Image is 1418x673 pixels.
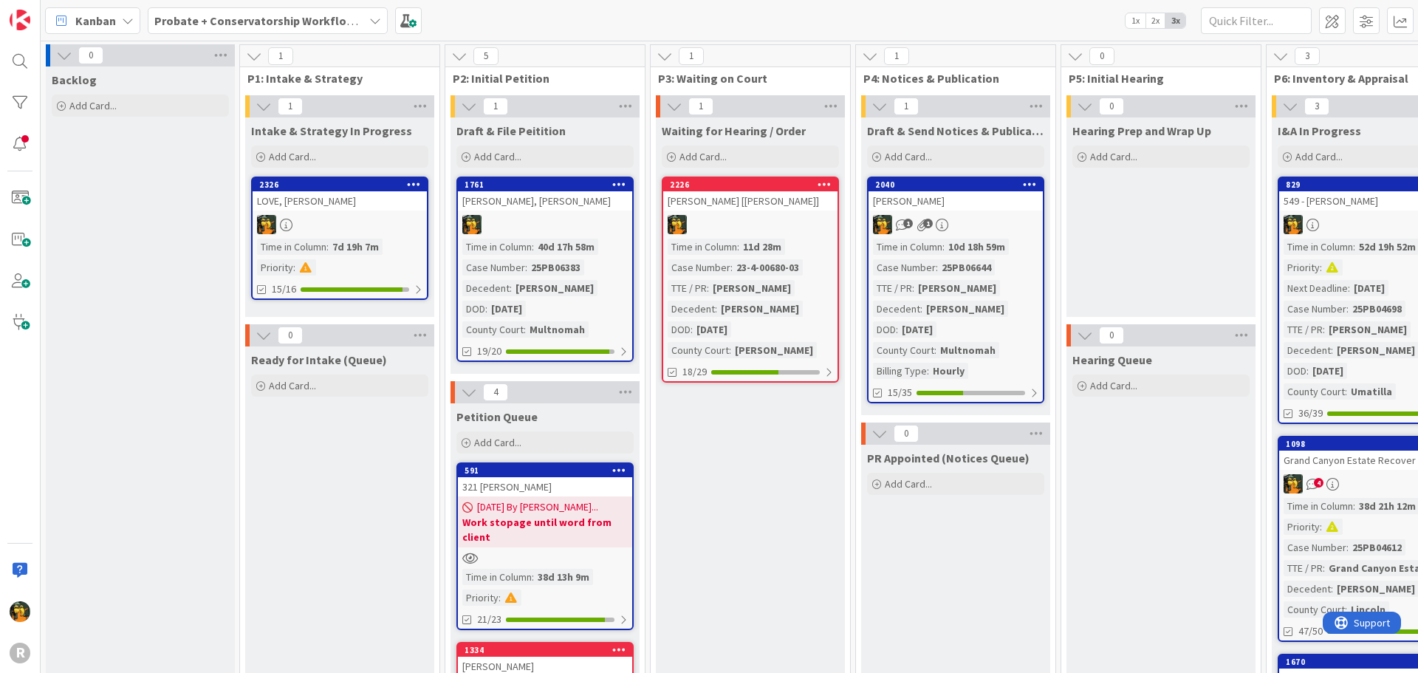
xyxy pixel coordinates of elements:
[884,47,909,65] span: 1
[31,2,67,20] span: Support
[668,321,691,338] div: DOD
[730,259,733,276] span: :
[662,123,806,138] span: Waiting for Hearing / Order
[1306,363,1309,379] span: :
[1346,301,1349,317] span: :
[524,321,526,338] span: :
[888,385,912,400] span: 15/35
[1323,560,1325,576] span: :
[1284,601,1345,618] div: County Court
[1353,239,1355,255] span: :
[668,301,715,317] div: Decedent
[269,150,316,163] span: Add Card...
[1349,301,1405,317] div: 25PB04698
[867,451,1030,465] span: PR Appointed (Notices Queue)
[709,280,795,296] div: [PERSON_NAME]
[1072,123,1211,138] span: Hearing Prep and Wrap Up
[462,301,485,317] div: DOD
[458,178,632,211] div: 1761[PERSON_NAME], [PERSON_NAME]
[458,477,632,496] div: 321 [PERSON_NAME]
[78,47,103,64] span: 0
[688,98,713,115] span: 1
[69,99,117,112] span: Add Card...
[1350,280,1388,296] div: [DATE]
[253,215,427,234] div: MR
[456,177,634,362] a: 1761[PERSON_NAME], [PERSON_NAME]MRTime in Column:40d 17h 58mCase Number:25PB06383Decedent:[PERSON...
[1284,383,1345,400] div: County Court
[869,178,1043,211] div: 2040[PERSON_NAME]
[1165,13,1185,28] span: 3x
[253,178,427,211] div: 2326LOVE, [PERSON_NAME]
[936,342,999,358] div: Multnomah
[477,612,501,627] span: 21/23
[663,178,838,211] div: 2226[PERSON_NAME] [[PERSON_NAME]]
[663,178,838,191] div: 2226
[1295,150,1343,163] span: Add Card...
[510,280,512,296] span: :
[257,259,293,276] div: Priority
[458,215,632,234] div: MR
[936,259,938,276] span: :
[293,259,295,276] span: :
[453,71,626,86] span: P2: Initial Petition
[739,239,785,255] div: 11d 28m
[458,464,632,496] div: 591321 [PERSON_NAME]
[462,215,482,234] img: MR
[458,464,632,477] div: 591
[873,259,936,276] div: Case Number
[1284,301,1346,317] div: Case Number
[268,47,293,65] span: 1
[253,191,427,211] div: LOVE, [PERSON_NAME]
[894,425,919,443] span: 0
[474,150,521,163] span: Add Card...
[670,180,838,190] div: 2226
[10,601,30,622] img: MR
[257,215,276,234] img: MR
[465,645,632,655] div: 1334
[1320,519,1322,535] span: :
[873,321,896,338] div: DOD
[1298,406,1323,421] span: 36/39
[1347,383,1396,400] div: Umatilla
[1090,150,1137,163] span: Add Card...
[717,301,803,317] div: [PERSON_NAME]
[873,215,892,234] img: MR
[873,342,934,358] div: County Court
[154,13,384,28] b: Probate + Conservatorship Workflow (FL2)
[869,191,1043,211] div: [PERSON_NAME]
[456,462,634,630] a: 591321 [PERSON_NAME][DATE] By [PERSON_NAME]...Work stopage until word from clientTime in Column:3...
[927,363,929,379] span: :
[682,364,707,380] span: 18/29
[534,569,593,585] div: 38d 13h 9m
[693,321,731,338] div: [DATE]
[462,259,525,276] div: Case Number
[658,71,832,86] span: P3: Waiting on Court
[251,352,387,367] span: Ready for Intake (Queue)
[1284,342,1331,358] div: Decedent
[934,342,936,358] span: :
[532,239,534,255] span: :
[465,465,632,476] div: 591
[1349,539,1405,556] div: 25PB04612
[259,180,427,190] div: 2326
[920,301,922,317] span: :
[477,344,501,359] span: 19/20
[456,409,538,424] span: Petition Queue
[867,177,1044,403] a: 2040[PERSON_NAME]MRTime in Column:10d 18h 59mCase Number:25PB06644TTE / PR:[PERSON_NAME]Decedent:...
[1284,539,1346,556] div: Case Number
[534,239,598,255] div: 40d 17h 58m
[462,239,532,255] div: Time in Column
[873,301,920,317] div: Decedent
[1284,215,1303,234] img: MR
[707,280,709,296] span: :
[668,215,687,234] img: MR
[1099,327,1124,344] span: 0
[1089,47,1114,65] span: 0
[1284,581,1331,597] div: Decedent
[1284,519,1320,535] div: Priority
[896,321,898,338] span: :
[1323,321,1325,338] span: :
[485,301,487,317] span: :
[458,178,632,191] div: 1761
[278,98,303,115] span: 1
